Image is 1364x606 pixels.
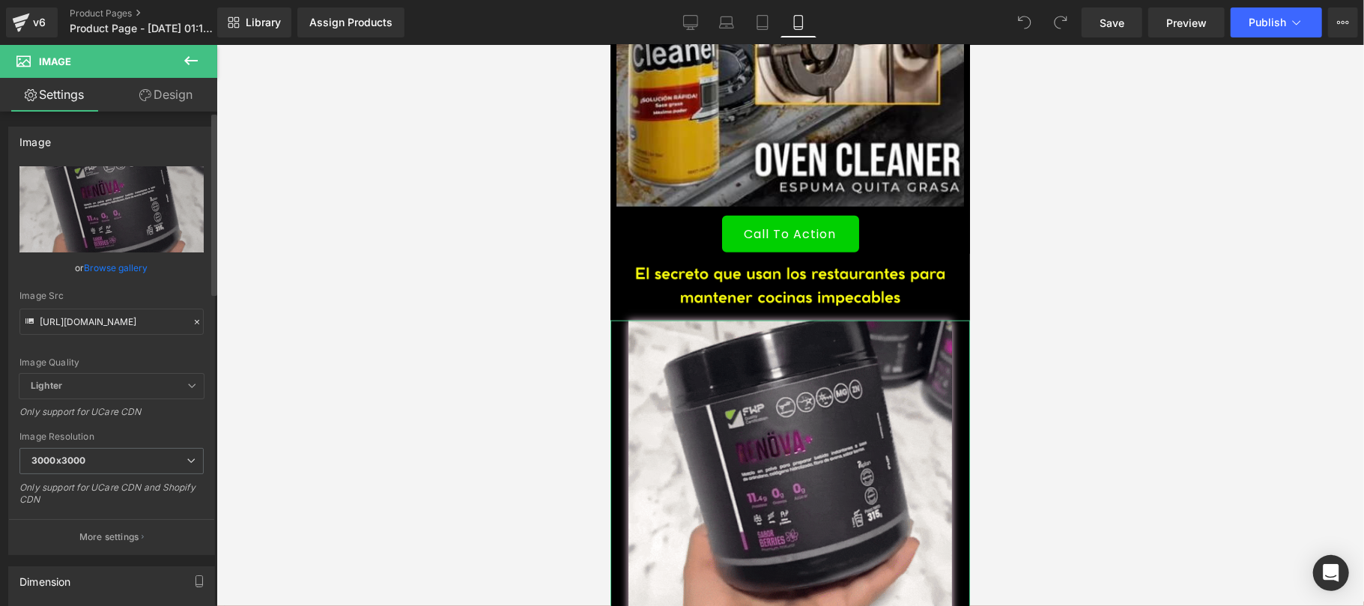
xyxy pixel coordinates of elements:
[709,7,745,37] a: Laptop
[70,7,242,19] a: Product Pages
[85,255,148,281] a: Browse gallery
[19,406,204,428] div: Only support for UCare CDN
[19,357,204,368] div: Image Quality
[19,260,204,276] div: or
[19,127,51,148] div: Image
[1328,7,1358,37] button: More
[31,380,62,391] b: Lighter
[19,309,204,335] input: Link
[39,55,71,67] span: Image
[19,482,204,515] div: Only support for UCare CDN and Shopify CDN
[309,16,392,28] div: Assign Products
[31,455,85,466] b: 3000x3000
[780,7,816,37] a: Mobile
[1249,16,1286,28] span: Publish
[134,182,226,196] span: Call To Action
[30,13,49,32] div: v6
[79,530,139,544] p: More settings
[19,567,71,588] div: Dimension
[1148,7,1225,37] a: Preview
[1100,15,1124,31] span: Save
[110,169,250,209] a: Call To Action
[246,16,281,29] span: Library
[745,7,780,37] a: Tablet
[1010,7,1040,37] button: Undo
[6,7,58,37] a: v6
[9,519,214,554] button: More settings
[1313,555,1349,591] div: Open Intercom Messenger
[70,22,213,34] span: Product Page - [DATE] 01:11:39
[1231,7,1322,37] button: Publish
[112,78,220,112] a: Design
[19,431,204,442] div: Image Resolution
[673,7,709,37] a: Desktop
[19,291,204,301] div: Image Src
[217,7,291,37] a: New Library
[1046,7,1076,37] button: Redo
[1166,15,1207,31] span: Preview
